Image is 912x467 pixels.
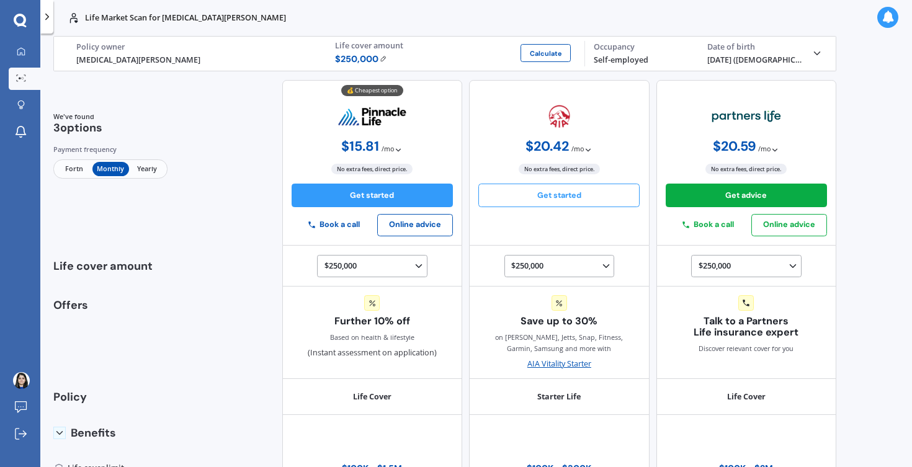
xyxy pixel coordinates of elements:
button: Get advice [666,184,827,207]
img: life.f720d6a2d7cdcd3ad642.svg [67,11,81,25]
div: $250,000 [511,260,611,274]
button: Online advice [377,214,453,236]
img: Edit [380,55,387,62]
div: Offers [53,300,175,379]
span: No extra fees, direct price. [705,164,787,174]
div: $250,000 [324,260,424,274]
div: $250,000 [699,260,798,274]
div: Benefits [53,415,175,451]
span: Further 10% off [334,316,410,327]
img: partners-life.webp [712,110,782,123]
span: No extra fees, direct price. [331,164,413,174]
div: Occupancy [594,42,689,52]
div: Based on health & lifestyle [330,332,414,343]
span: 3 options [53,120,102,135]
p: Life Market Scan for [MEDICAL_DATA][PERSON_NAME] [85,12,286,24]
span: No extra fees, direct price. [519,164,600,174]
button: Calculate [521,44,571,62]
div: Policy [53,379,175,415]
img: aia.webp [548,105,570,128]
div: Date of birth [707,42,803,52]
span: $ 250,000 [335,53,387,66]
div: Self-employed [594,55,689,66]
div: (Instant assessment on application) [308,295,437,358]
img: pinnacle.webp [338,107,408,127]
span: Save up to 30% [521,316,597,327]
div: Starter Life [469,379,650,415]
button: Book a call [292,216,377,234]
span: Talk to a Partners Life insurance expert [666,316,827,339]
div: Life cover amount [53,246,175,287]
span: / mo [382,143,394,154]
div: Life cover amount [335,41,576,51]
span: Monthly [92,162,129,176]
span: Fortn [56,162,92,176]
div: Life Cover [656,379,837,415]
span: $ 15.81 [341,139,379,154]
div: Policy owner [76,42,317,52]
div: [MEDICAL_DATA][PERSON_NAME] [76,55,317,66]
div: AIA Vitality Starter [527,358,591,370]
span: $ 20.59 [713,139,756,154]
button: Get started [292,184,453,207]
div: 💰 Cheapest option [341,85,403,96]
span: Discover relevant cover for you [699,343,794,354]
span: / mo [758,143,771,154]
span: / mo [571,143,584,154]
button: Get started [478,184,640,207]
div: Life Cover [282,379,463,415]
div: [DATE] ([DEMOGRAPHIC_DATA].) [707,55,803,66]
span: Yearly [129,162,166,176]
span: on [PERSON_NAME], Jetts, Snap, Fitness, Garmin, Samsung and more with [478,332,640,354]
span: $ 20.42 [525,139,569,154]
img: ACg8ocL0h4pzaQCl3b8ob2gbSW-XsIrz7AjIfmp5kifvf3JtWuWGqw=s96-c [13,372,30,389]
div: Payment frequency [53,144,168,155]
button: Book a call [666,216,751,234]
span: We've found [53,112,102,122]
button: Online advice [751,214,827,236]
